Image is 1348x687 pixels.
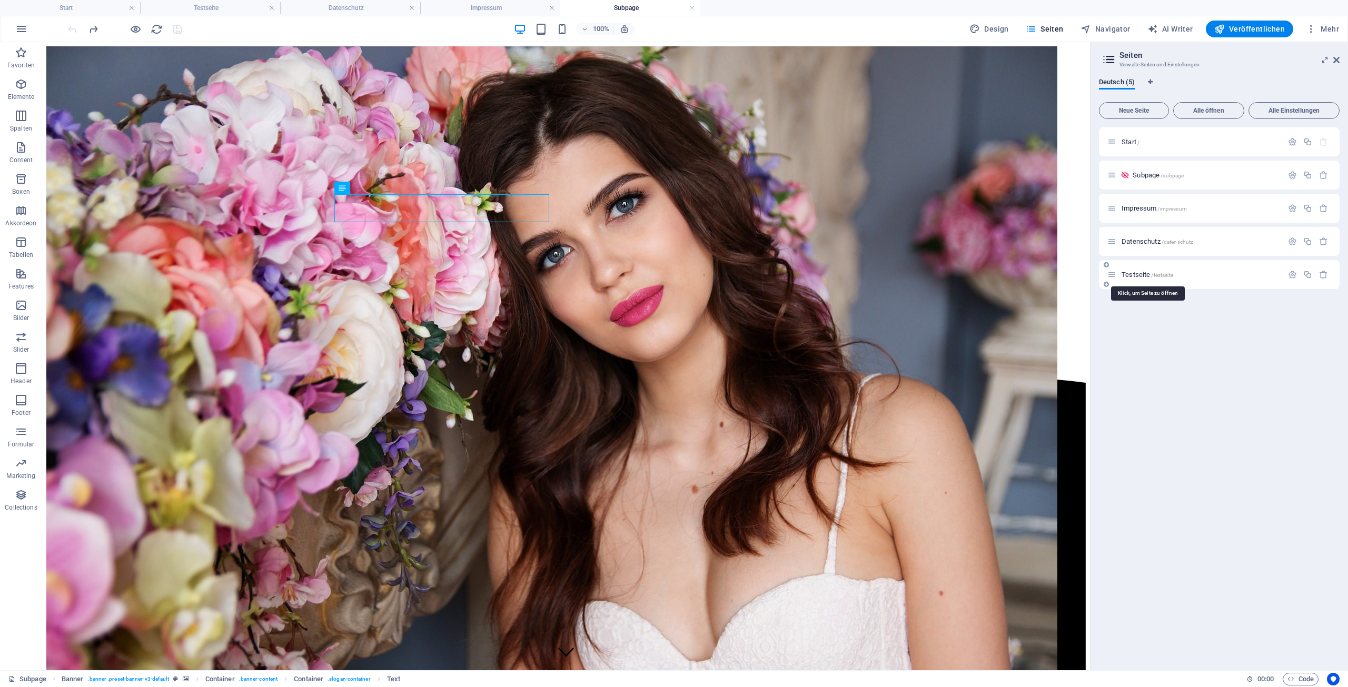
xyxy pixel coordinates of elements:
span: Testseite [1122,271,1173,278]
a: Klick, um Auswahl aufzuheben. Doppelklick öffnet Seitenverwaltung [8,673,46,685]
div: Duplizieren [1303,237,1312,246]
button: Code [1283,673,1319,685]
button: Alle öffnen [1173,102,1244,119]
h6: 100% [592,23,609,35]
p: Formular [8,440,35,449]
h4: Datenschutz [280,2,420,14]
p: Footer [12,409,31,417]
div: Subpage/subpage [1129,172,1283,178]
button: Navigator [1076,21,1135,37]
div: Duplizieren [1303,270,1312,279]
i: Bei Größenänderung Zoomstufe automatisch an das gewählte Gerät anpassen. [620,24,629,34]
p: Bilder [13,314,29,322]
span: Klick zum Auswählen. Doppelklick zum Bearbeiten [387,673,400,685]
span: Klick zum Auswählen. Doppelklick zum Bearbeiten [62,673,84,685]
i: Element verfügt über einen Hintergrund [183,676,189,682]
span: Neue Seite [1104,107,1164,114]
p: Marketing [6,472,35,480]
button: 100% [577,23,614,35]
p: Favoriten [7,61,35,69]
h2: Seiten [1119,51,1340,60]
p: Spalten [10,124,32,133]
span: Klick zum Auswählen. Doppelklick zum Bearbeiten [294,673,323,685]
p: Slider [13,345,29,354]
div: Entfernen [1319,237,1328,246]
span: /datenschutz [1162,239,1194,245]
p: Boxen [12,187,30,196]
div: Datenschutz/datenschutz [1118,238,1283,245]
p: Akkordeon [5,219,36,227]
h4: Subpage [560,2,700,14]
div: Einstellungen [1288,270,1297,279]
p: Header [11,377,32,385]
div: Einstellungen [1288,137,1297,146]
div: Entfernen [1319,204,1328,213]
div: Duplizieren [1303,204,1312,213]
nav: breadcrumb [62,673,400,685]
span: Navigator [1081,24,1131,34]
span: Design [969,24,1009,34]
span: 00 00 [1257,673,1274,685]
span: Deutsch (5) [1099,76,1135,91]
button: redo [87,23,100,35]
button: Neue Seite [1099,102,1169,119]
div: Entfernen [1319,270,1328,279]
span: Mehr [1306,24,1339,34]
h4: Impressum [420,2,560,14]
div: Einstellungen [1288,204,1297,213]
span: Code [1287,673,1314,685]
span: Alle öffnen [1178,107,1240,114]
span: AI Writer [1147,24,1193,34]
button: Klicke hier, um den Vorschau-Modus zu verlassen [129,23,142,35]
span: . banner-content [239,673,277,685]
p: Content [9,156,33,164]
div: Duplizieren [1303,137,1312,146]
h4: Testseite [140,2,280,14]
div: Duplizieren [1303,171,1312,180]
button: reload [150,23,163,35]
div: Start/ [1118,138,1283,145]
p: Collections [5,503,37,512]
span: Alle Einstellungen [1253,107,1335,114]
div: 1/5 [4,4,1052,680]
span: /testseite [1151,272,1173,278]
span: Klick zum Auswählen. Doppelklick zum Bearbeiten [205,673,235,685]
i: Seite neu laden [151,23,163,35]
i: Wiederholen: Elemente verschieben (Strg + Y, ⌘+Y) [87,23,100,35]
div: Einstellungen [1288,237,1297,246]
span: Veröffentlichen [1214,24,1285,34]
span: : [1265,675,1266,683]
button: AI Writer [1143,21,1197,37]
p: Tabellen [9,251,33,259]
span: . slogan-container [328,673,371,685]
button: Mehr [1302,21,1343,37]
div: Testseite/testseite [1118,271,1283,278]
span: . banner .preset-banner-v3-default [87,673,169,685]
h3: Verwalte Seiten und Einstellungen [1119,60,1319,69]
button: Design [965,21,1013,37]
span: Klick, um Seite zu öffnen [1122,204,1187,212]
span: /impressum [1157,206,1186,212]
button: Usercentrics [1327,673,1340,685]
div: Sprachen-Tabs [1099,78,1340,98]
p: Features [8,282,34,291]
div: Einstellungen [1288,171,1297,180]
span: /subpage [1161,173,1184,178]
span: / [1137,140,1139,145]
i: Dieses Element ist ein anpassbares Preset [173,676,178,682]
p: Elemente [8,93,35,101]
span: Klick, um Seite zu öffnen [1122,237,1193,245]
button: Seiten [1022,21,1068,37]
span: Seiten [1026,24,1064,34]
div: Entfernen [1319,171,1328,180]
div: Impressum/impressum [1118,205,1283,212]
button: Veröffentlichen [1206,21,1293,37]
span: Klick, um Seite zu öffnen [1133,171,1184,179]
h6: Session-Zeit [1246,673,1274,685]
button: Alle Einstellungen [1248,102,1340,119]
div: Die Startseite kann nicht gelöscht werden [1319,137,1328,146]
span: Klick, um Seite zu öffnen [1122,138,1139,146]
